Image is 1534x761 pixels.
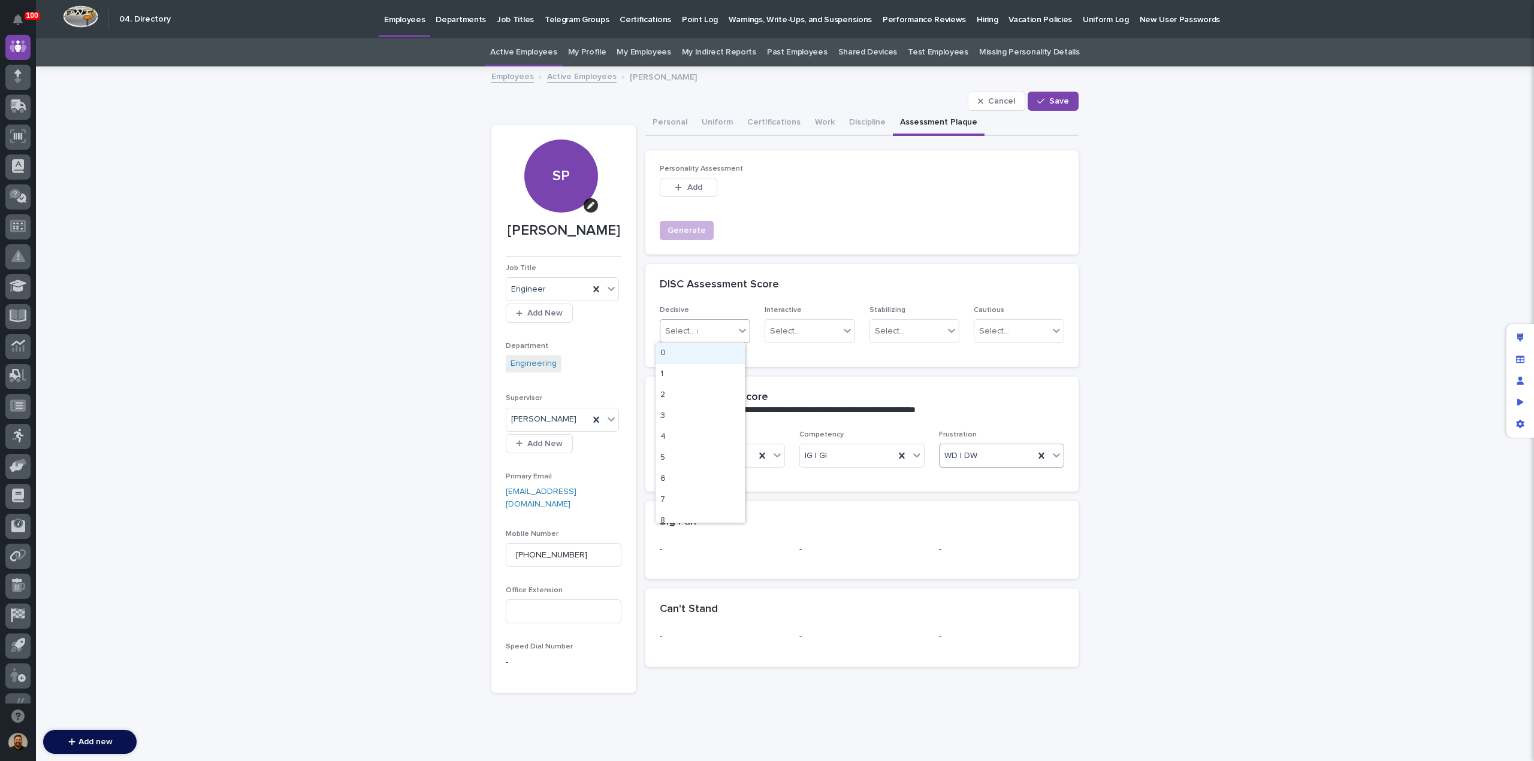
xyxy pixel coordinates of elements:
button: Notifications [5,7,31,32]
a: My Employees [617,38,671,66]
h2: Can't Stand [660,603,718,616]
p: - [660,543,785,556]
span: Department [506,342,548,350]
span: Cancel [988,97,1015,105]
img: Workspace Logo [63,5,98,28]
a: Missing Personality Details [979,38,1080,66]
div: 1 [656,364,745,385]
button: Add New [506,434,573,453]
p: - [939,630,1064,643]
div: Preview as [1509,392,1531,413]
span: Decisive [660,307,689,314]
button: Work [808,111,842,136]
button: Start new chat [204,137,218,151]
button: Add New [506,304,573,323]
a: [EMAIL_ADDRESS][DOMAIN_NAME] [506,487,576,508]
p: - [799,543,925,556]
h2: 04. Directory [119,14,171,25]
div: 3 [656,406,745,427]
div: Select... [770,325,800,338]
span: [PERSON_NAME] [511,413,576,426]
button: Personal [645,111,694,136]
span: Primary Email [506,473,552,480]
div: 8 [656,511,745,532]
span: IG | GI [805,450,827,462]
span: Speed Dial Number [506,643,573,650]
span: Frustration [939,431,977,438]
a: Active Employees [547,69,617,83]
button: users-avatar [5,730,31,755]
div: Select... [665,325,695,338]
span: Save [1049,97,1069,105]
h2: DISC Assessment Score [660,278,779,292]
div: Select... [979,325,1009,338]
a: My Indirect Reports [682,38,756,66]
img: 1736555164131-43832dd5-751b-4058-ba23-39d91318e5a0 [12,133,34,154]
p: How can we help? [12,66,218,86]
span: Help Docs [24,192,65,204]
div: 6 [656,469,745,490]
span: Supervisor [506,395,542,402]
span: Cautious [974,307,1004,314]
div: Start new chat [41,133,197,145]
a: My Profile [568,38,606,66]
span: Job Title [506,265,536,272]
button: Uniform [694,111,740,136]
button: Open support chat [5,704,31,729]
button: Save [1028,92,1079,111]
div: Notifications100 [15,14,31,34]
p: Welcome 👋 [12,47,218,66]
div: App settings [1509,413,1531,435]
div: Edit layout [1509,327,1531,348]
button: Discipline [842,111,893,136]
a: 📖Help Docs [7,187,70,209]
div: 4 [656,427,745,448]
p: 100 [26,11,38,20]
div: 7 [656,490,745,511]
p: - [939,543,1064,556]
div: 2 [656,385,745,406]
p: [PERSON_NAME] [630,69,697,83]
div: 5 [656,448,745,469]
span: Stabilizing [869,307,905,314]
div: 0 [656,343,745,364]
button: Add new [43,730,137,754]
p: - [506,656,621,669]
input: Clear [31,96,198,108]
div: We're available if you need us! [41,145,152,154]
div: Manage fields and data [1509,348,1531,370]
div: Manage users [1509,370,1531,392]
button: Add [660,178,717,197]
div: SP [524,94,597,184]
a: Powered byPylon [84,221,145,231]
span: Mobile Number [506,530,558,538]
p: - [660,630,785,643]
a: Shared Devices [838,38,898,66]
span: Office Extension [506,587,563,594]
span: Engineer [511,283,546,296]
span: Add New [527,439,563,448]
span: Add [687,183,702,192]
span: Interactive [765,307,802,314]
a: Active Employees [490,38,557,66]
p: - [799,630,925,643]
div: Select... [875,325,905,338]
button: Cancel [968,92,1025,111]
span: Personality Assessment [660,165,743,172]
span: Competency [799,431,844,438]
button: Certifications [740,111,808,136]
span: WD | DW [944,450,977,462]
div: 📖 [12,193,22,203]
a: Past Employees [767,38,828,66]
button: Generate [660,221,714,240]
span: Generate [668,225,706,237]
a: Engineering [511,357,557,370]
p: [PERSON_NAME] [506,222,621,239]
button: Assessment Plaque [893,111,985,136]
span: Pylon [119,222,145,231]
a: Test Employees [908,38,968,66]
span: Add New [527,309,563,317]
a: Employees [491,69,534,83]
img: Stacker [12,11,36,35]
